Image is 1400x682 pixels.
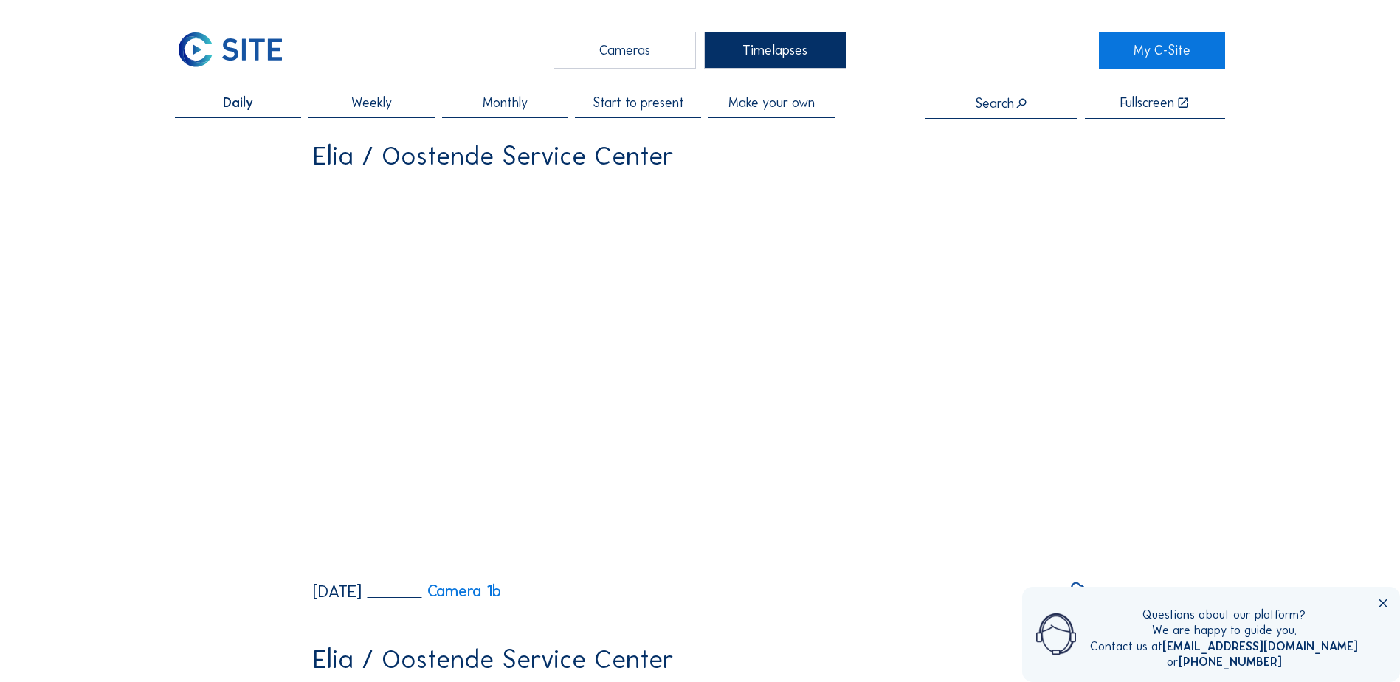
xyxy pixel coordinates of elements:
[175,32,301,69] a: C-SITE Logo
[1090,607,1358,622] div: Questions about our platform?
[1090,622,1358,638] div: We are happy to guide you.
[1162,639,1358,653] a: [EMAIL_ADDRESS][DOMAIN_NAME]
[1036,607,1076,661] img: operator
[1120,96,1174,110] div: Fullscreen
[728,96,815,109] span: Make your own
[1099,32,1225,69] a: My C-Site
[483,96,528,109] span: Monthly
[1090,654,1358,669] div: or
[313,142,674,169] div: Elia / Oostende Service Center
[1090,638,1358,654] div: Contact us at
[554,32,696,69] div: Cameras
[313,646,674,672] div: Elia / Oostende Service Center
[368,583,502,599] a: Camera 1b
[593,96,684,109] span: Start to present
[704,32,846,69] div: Timelapses
[313,182,1087,569] video: Your browser does not support the video tag.
[223,96,253,109] span: Daily
[313,583,362,600] div: [DATE]
[351,96,392,109] span: Weekly
[175,32,285,69] img: C-SITE Logo
[1179,655,1282,669] a: [PHONE_NUMBER]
